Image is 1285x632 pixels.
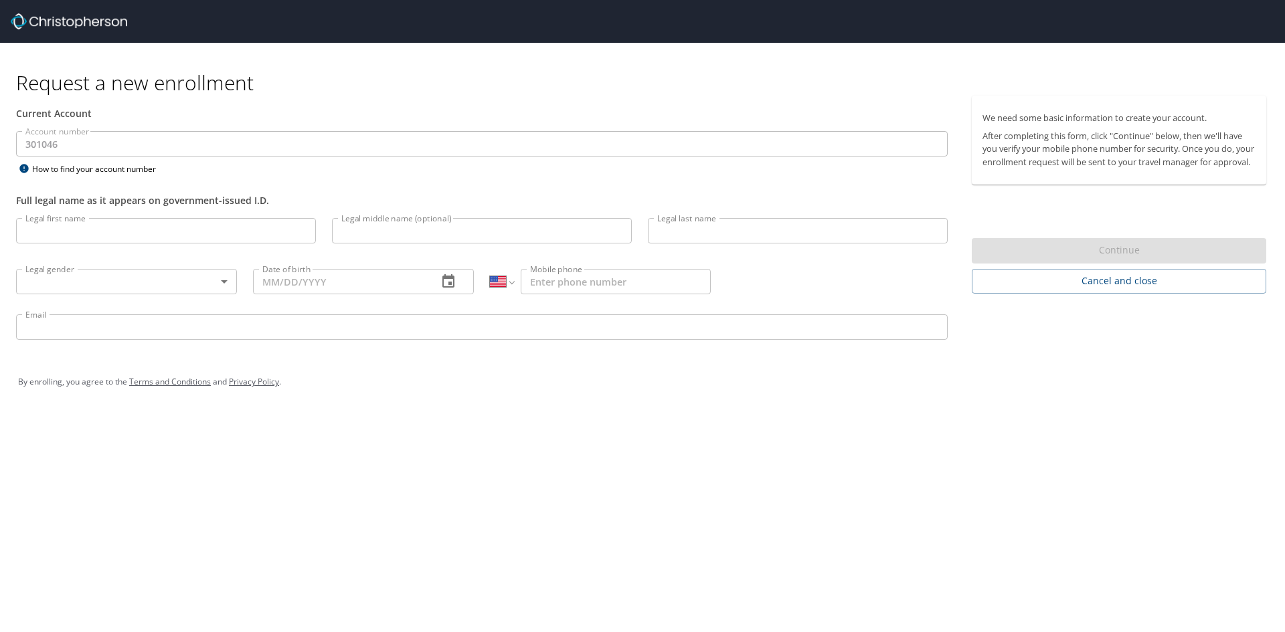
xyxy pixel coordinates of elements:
span: Cancel and close [982,273,1256,290]
input: MM/DD/YYYY [253,269,427,294]
input: Enter phone number [521,269,711,294]
button: Cancel and close [972,269,1266,294]
h1: Request a new enrollment [16,70,1277,96]
a: Terms and Conditions [129,376,211,387]
a: Privacy Policy [229,376,279,387]
div: ​ [16,269,237,294]
img: cbt logo [11,13,127,29]
p: After completing this form, click "Continue" below, then we'll have you verify your mobile phone ... [982,130,1256,169]
div: How to find your account number [16,161,183,177]
div: Full legal name as it appears on government-issued I.D. [16,193,948,207]
div: Current Account [16,106,948,120]
p: We need some basic information to create your account. [982,112,1256,124]
div: By enrolling, you agree to the and . [18,365,1267,399]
